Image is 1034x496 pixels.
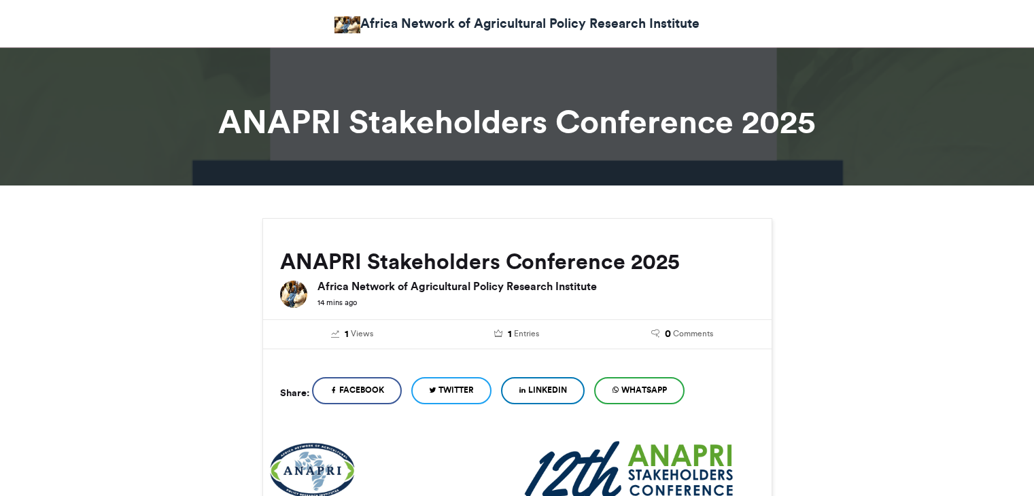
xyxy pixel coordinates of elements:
[140,105,895,138] h1: ANAPRI Stakeholders Conference 2025
[514,327,539,340] span: Entries
[528,384,567,396] span: LinkedIn
[280,281,307,308] img: Africa Network of Agricultural Policy Research Institute
[280,249,755,274] h2: ANAPRI Stakeholders Conference 2025
[280,327,425,342] a: 1 Views
[317,298,357,307] small: 14 mins ago
[280,384,309,402] h5: Share:
[673,327,713,340] span: Comments
[508,327,512,342] span: 1
[339,384,384,396] span: Facebook
[317,281,755,291] h6: Africa Network of Agricultural Policy Research Institute
[445,327,589,342] a: 1 Entries
[334,14,700,33] a: Africa Network of Agricultural Policy Research Institute
[334,16,360,33] img: Africa Network of Agricultural Policy Research Institute
[438,384,474,396] span: Twitter
[610,327,755,342] a: 0 Comments
[411,377,492,404] a: Twitter
[665,327,671,342] span: 0
[621,384,667,396] span: WhatsApp
[345,327,349,342] span: 1
[351,327,373,340] span: Views
[594,377,685,404] a: WhatsApp
[501,377,585,404] a: LinkedIn
[312,377,402,404] a: Facebook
